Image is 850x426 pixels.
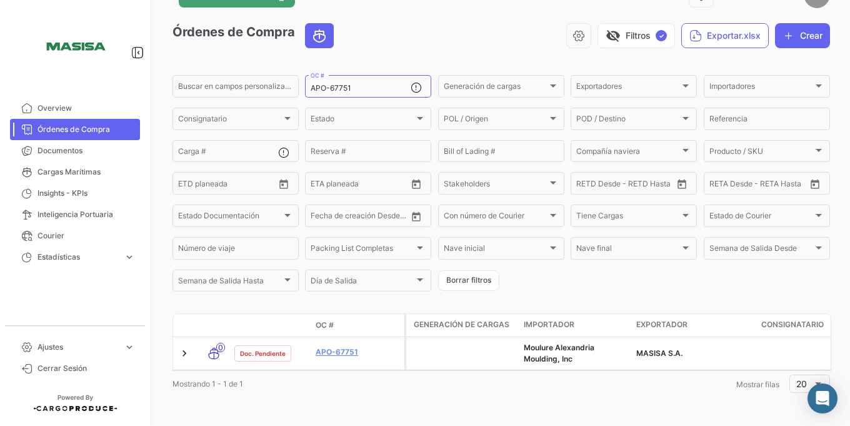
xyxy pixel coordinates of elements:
[524,343,594,363] span: Moulure Alexandria Moulding, Inc
[311,246,414,255] span: Packing List Completas
[311,278,414,287] span: Día de Salida
[178,181,201,190] input: Desde
[229,320,311,330] datatable-header-cell: Estado Doc.
[316,320,334,331] span: OC #
[709,84,813,93] span: Importadores
[709,213,813,222] span: Estado de Courier
[240,348,286,358] span: Doc. Pendiente
[444,246,547,255] span: Nave inicial
[606,28,621,43] span: visibility_off
[342,181,387,190] input: Hasta
[607,181,653,190] input: Hasta
[709,246,813,255] span: Semana de Salida Desde
[806,175,824,193] button: Open calendar
[37,124,135,135] span: Órdenes de Compra
[10,98,140,119] a: Overview
[316,347,399,358] a: APO-67751
[576,213,680,222] span: Tiene Cargas
[178,347,191,360] a: Expand/Collapse Row
[311,181,333,190] input: Desde
[444,116,547,125] span: POL / Origen
[681,23,769,48] button: Exportar.xlsx
[10,161,140,183] a: Cargas Marítimas
[709,181,732,190] input: Desde
[10,119,140,140] a: Órdenes de Compra
[597,23,675,48] button: visibility_offFiltros✓
[311,116,414,125] span: Estado
[311,315,404,336] datatable-header-cell: OC #
[444,181,547,190] span: Stakeholders
[636,319,687,330] span: Exportador
[37,230,135,241] span: Courier
[414,319,509,330] span: Generación de cargas
[37,209,135,220] span: Inteligencia Portuaria
[444,84,547,93] span: Generación de cargas
[37,145,135,156] span: Documentos
[761,319,824,330] span: Consignatario
[576,84,680,93] span: Exportadores
[736,380,779,389] span: Mostrar filas
[656,30,667,41] span: ✓
[216,343,225,352] span: 0
[519,314,631,337] datatable-header-cell: Importador
[631,314,756,337] datatable-header-cell: Exportador
[807,383,837,413] div: Abrir Intercom Messenger
[444,213,547,222] span: Con número de Courier
[576,246,680,255] span: Nave final
[576,181,599,190] input: Desde
[209,181,255,190] input: Hasta
[37,342,119,353] span: Ajustes
[306,24,333,48] button: Ocean
[406,314,519,337] datatable-header-cell: Generación de cargas
[178,116,282,125] span: Consignatario
[178,278,282,287] span: Semana de Salida Hasta
[438,270,499,291] button: Borrar filtros
[672,175,691,193] button: Open calendar
[576,116,680,125] span: POD / Destino
[741,181,786,190] input: Hasta
[10,183,140,204] a: Insights - KPIs
[342,213,387,222] input: Hasta
[796,378,807,389] span: 20
[311,213,333,222] input: Desde
[636,348,682,358] span: MASISA S.A.
[37,188,135,199] span: Insights - KPIs
[775,23,830,48] button: Crear
[274,175,293,193] button: Open calendar
[178,213,282,222] span: Estado Documentación
[124,342,135,353] span: expand_more
[407,175,426,193] button: Open calendar
[172,379,243,388] span: Mostrando 1 - 1 de 1
[709,149,813,158] span: Producto / SKU
[124,251,135,263] span: expand_more
[407,207,426,226] button: Open calendar
[37,103,135,114] span: Overview
[172,23,337,48] h3: Órdenes de Compra
[37,251,119,263] span: Estadísticas
[10,140,140,161] a: Documentos
[524,319,574,330] span: Importador
[576,149,680,158] span: Compañía naviera
[10,204,140,225] a: Inteligencia Portuaria
[37,363,135,374] span: Cerrar Sesión
[198,320,229,330] datatable-header-cell: Modo de Transporte
[10,225,140,246] a: Courier
[37,166,135,178] span: Cargas Marítimas
[44,15,106,78] img: 15387c4c-e724-47f0-87bd-6411474a3e21.png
